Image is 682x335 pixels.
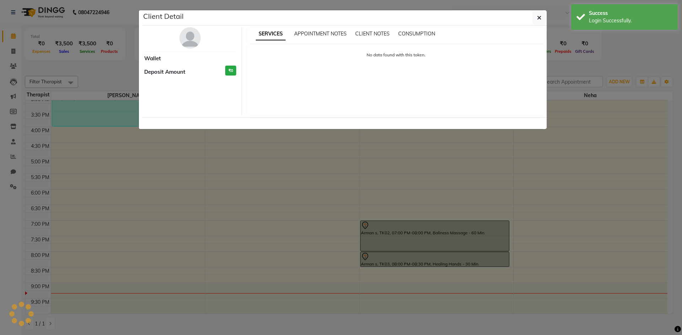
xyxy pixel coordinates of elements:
[256,28,286,40] span: SERVICES
[225,66,236,76] h3: ₹0
[589,17,672,24] div: Login Successfully.
[144,68,185,76] span: Deposit Amount
[179,27,201,49] img: avatar
[294,30,347,37] span: APPOINTMENT NOTES
[144,55,161,63] span: Wallet
[589,10,672,17] div: Success
[254,52,538,58] p: No data found with this token.
[355,30,390,37] span: CLIENT NOTES
[143,11,184,22] h5: Client Detail
[398,30,435,37] span: CONSUMPTION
